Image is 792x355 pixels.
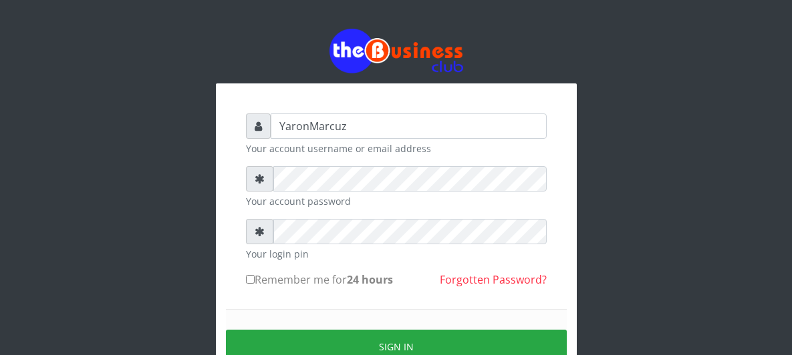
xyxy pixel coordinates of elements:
[246,194,547,208] small: Your account password
[246,141,547,155] small: Your account username or email address
[347,272,393,287] b: 24 hours
[271,113,547,139] input: Username or email address
[440,272,547,287] a: Forgotten Password?
[246,275,255,284] input: Remember me for24 hours
[246,272,393,288] label: Remember me for
[246,247,547,261] small: Your login pin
